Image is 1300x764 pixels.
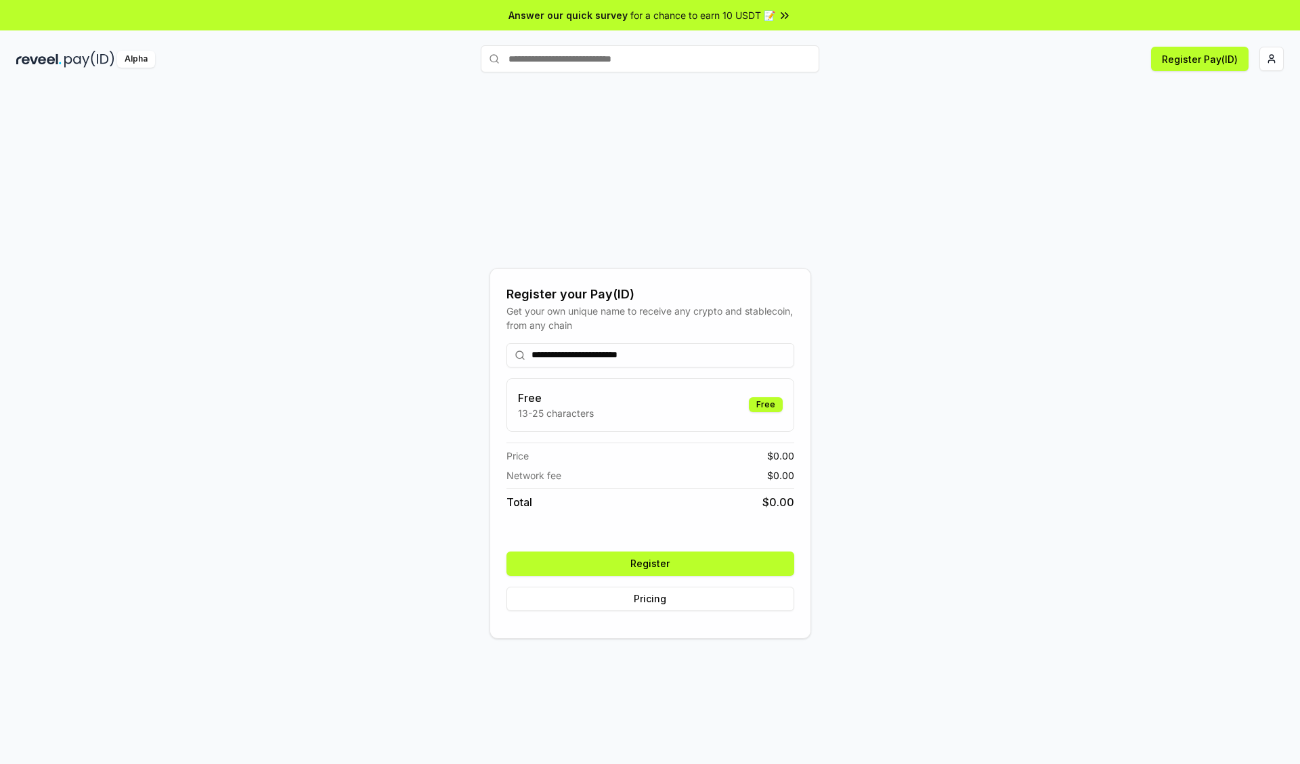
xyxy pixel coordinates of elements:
[506,552,794,576] button: Register
[508,8,628,22] span: Answer our quick survey
[518,406,594,420] p: 13-25 characters
[506,304,794,332] div: Get your own unique name to receive any crypto and stablecoin, from any chain
[16,51,62,68] img: reveel_dark
[117,51,155,68] div: Alpha
[506,494,532,510] span: Total
[518,390,594,406] h3: Free
[1151,47,1249,71] button: Register Pay(ID)
[506,449,529,463] span: Price
[64,51,114,68] img: pay_id
[749,397,783,412] div: Free
[762,494,794,510] span: $ 0.00
[506,285,794,304] div: Register your Pay(ID)
[767,449,794,463] span: $ 0.00
[506,587,794,611] button: Pricing
[630,8,775,22] span: for a chance to earn 10 USDT 📝
[506,468,561,482] span: Network fee
[767,468,794,482] span: $ 0.00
